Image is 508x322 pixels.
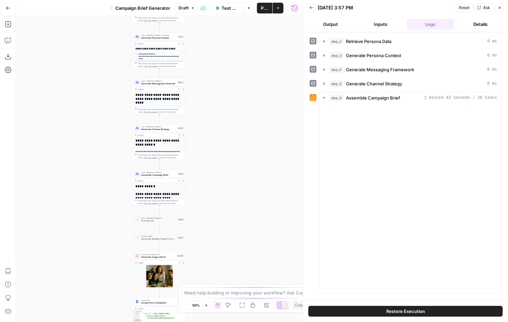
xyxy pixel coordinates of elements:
button: Restore Execution [308,306,503,317]
div: Output [138,179,176,182]
button: 0 ms [319,64,501,75]
span: Copy the output [144,157,157,159]
g: Edge from step_9 to step_7 [159,224,160,233]
div: Output [138,307,176,310]
span: 0 ms [487,67,497,73]
div: Output [138,88,176,91]
div: Step 5 [178,127,184,130]
span: Ask [483,5,490,11]
span: Generate Persona Context [346,52,401,59]
span: Copy [295,302,305,308]
span: Publish [261,5,268,11]
div: This output is too large & has been abbreviated for review. to view the full content. [138,154,184,159]
button: Inputs [357,19,404,30]
span: Assemble Campaign Brief [141,173,176,177]
button: Output [322,128,343,138]
span: Draft [179,5,189,11]
div: LLM · [PERSON_NAME] 4Prompt LLMStep 9 [133,215,186,224]
span: LLM · [PERSON_NAME] 3.5 Sonnet [141,34,176,37]
span: LLM · [PERSON_NAME] 4 [141,217,176,219]
button: Output [307,19,354,30]
span: Integration [141,299,176,301]
span: Copy the output [144,65,157,67]
button: Campaign Brief Generator [105,3,174,13]
div: This output is too large & has been abbreviated for review. to view the full content. [138,62,184,68]
div: Output [138,261,176,264]
span: 0 ms [487,52,497,58]
div: This output is too large & has been abbreviated for review. to view the full content. [138,199,184,205]
span: Google Docs Integration [141,301,176,305]
div: Output [138,42,176,45]
span: step_4 [329,66,343,73]
span: Format JSON [141,235,176,238]
div: Step 7 [178,236,184,239]
g: Edge from step_4 to step_5 [159,114,160,124]
g: Edge from step_2 to step_3 [159,23,160,32]
span: LLM · [PERSON_NAME] 4 [141,125,176,128]
div: This output is too large & has been abbreviated for review. to view the full content. [138,16,184,22]
span: Generate Channel Strategy [346,80,402,87]
div: Generate Image with AIGenerate Image with AIStep 10Output [133,252,186,287]
span: step_5 [329,80,343,87]
span: Generate Image with AI [141,253,175,256]
div: Step 8 [178,300,184,303]
button: 0 ms [319,50,501,61]
span: Campaign Brief Generator [115,5,170,11]
span: LLM · [PERSON_NAME] 4 [141,171,176,174]
button: Draft [175,4,198,12]
button: Test Workflow [211,3,243,13]
li: Variable `audience_attributes` is empty [338,116,427,122]
div: Warnings [333,106,427,122]
button: Copy [292,301,308,310]
span: Reset [459,5,470,11]
div: 1 minute 43 seconds / 28 tasks [319,104,501,293]
span: LLM · [PERSON_NAME] 4 [141,80,176,82]
div: Step 4 [178,81,184,84]
div: 3 [133,319,140,322]
span: Generate Persona Context [141,36,176,40]
div: This output is too large & has been abbreviated for review. to view the full content. [138,108,184,113]
g: Edge from step_3 to step_4 [159,68,160,78]
div: Output [138,134,176,136]
span: Copy the output [144,111,157,113]
button: Reset [456,3,473,12]
div: Step 10 [177,254,184,257]
span: Retrieve Persona Data [346,38,391,45]
span: step_6 [329,94,343,101]
span: Generate Multiple Output Formats [141,237,176,241]
span: 50% [192,303,200,308]
span: 1 minute 43 seconds / 28 tasks [424,95,497,101]
button: 0 ms [319,36,501,47]
div: 2 [133,313,140,320]
button: Metadata [390,128,416,138]
button: Logs [407,19,454,30]
div: 1 [133,311,140,313]
span: step_3 [329,52,343,59]
button: Ask [474,3,493,12]
span: Prompt LLM [141,219,176,223]
span: Toggle code folding, rows 1 through 3 [138,311,140,313]
button: 1 minute 43 seconds / 28 tasks [319,92,501,103]
span: 0 ms [487,38,497,44]
span: Copy the output [144,19,157,22]
button: Publish [257,3,272,13]
div: Step 6 [178,172,184,175]
img: image.png [133,265,185,291]
span: Generate Image with AI [141,255,175,259]
span: Generate Messaging Framework [141,82,176,85]
span: 0 ms [487,81,497,87]
div: Step 3 [178,35,184,38]
g: Edge from step_10 to step_8 [159,287,160,297]
img: Instagram%20post%20-%201%201.png [135,300,139,303]
g: Edge from step_7 to step_10 [159,242,160,251]
span: string [325,144,345,152]
button: Details [457,19,504,30]
button: 0 ms [319,78,501,89]
span: Generate Channel Strategy [141,128,176,131]
div: Step 9 [178,218,184,221]
g: Edge from step_5 to step_6 [159,160,160,169]
span: Copy the output [144,202,157,204]
span: Restore Execution [386,308,425,315]
span: Generate Messaging Framework [346,66,414,73]
span: Test Workflow [222,5,239,11]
